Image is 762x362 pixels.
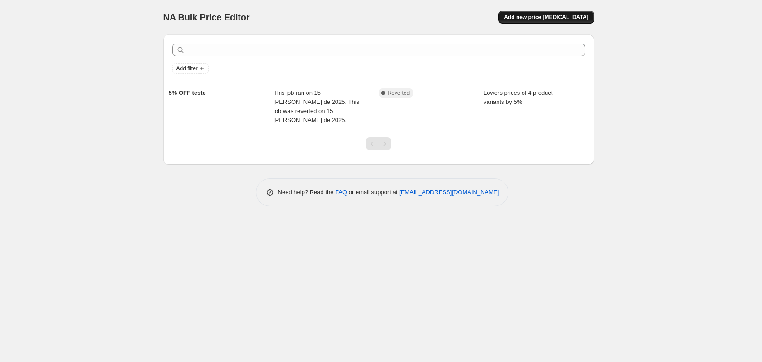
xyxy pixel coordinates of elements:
span: NA Bulk Price Editor [163,12,250,22]
span: 5% OFF teste [169,89,206,96]
span: Lowers prices of 4 product variants by 5% [484,89,552,105]
button: Add filter [172,63,209,74]
button: Add new price [MEDICAL_DATA] [498,11,594,24]
span: Need help? Read the [278,189,336,196]
span: Add new price [MEDICAL_DATA] [504,14,588,21]
span: This job ran on 15 [PERSON_NAME] de 2025. This job was reverted on 15 [PERSON_NAME] de 2025. [274,89,359,123]
span: or email support at [347,189,399,196]
span: Add filter [176,65,198,72]
a: FAQ [335,189,347,196]
nav: Pagination [366,137,391,150]
a: [EMAIL_ADDRESS][DOMAIN_NAME] [399,189,499,196]
span: Reverted [388,89,410,97]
